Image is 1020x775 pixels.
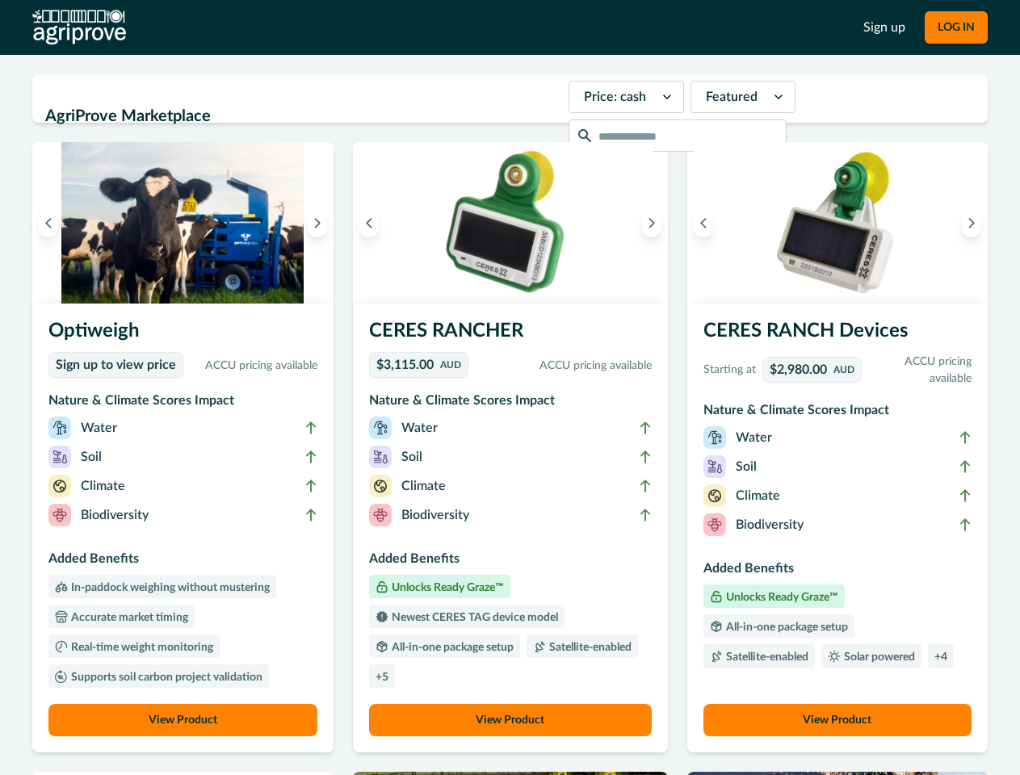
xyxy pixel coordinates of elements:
h3: Nature & Climate Scores Impact [703,400,972,426]
p: ACCU pricing available [475,358,652,375]
h3: Added Benefits [48,549,317,575]
p: Soil [736,457,757,476]
p: $3,115.00 [376,358,434,371]
h2: AgriProve Marketplace [45,101,559,132]
button: Next image [642,208,661,237]
button: Next image [308,208,327,237]
p: Water [81,418,117,438]
h3: CERES RANCHER [369,316,652,352]
h3: Nature & Climate Scores Impact [369,391,652,417]
img: A single CERES RANCHER device [353,142,668,304]
p: + 4 [934,651,947,663]
p: Biodiversity [736,515,804,534]
p: Biodiversity [81,505,149,525]
p: Sign up to view price [56,358,176,373]
button: Next image [962,208,981,237]
p: AUD [833,365,854,375]
p: Climate [736,486,780,505]
p: Newest CERES TAG device model [388,612,558,623]
p: In-paddock weighing without mustering [68,582,270,593]
p: Unlocks Ready Graze™ [388,582,504,593]
h3: CERES RANCH Devices [703,316,972,352]
a: Sign up [863,18,905,37]
img: A screenshot of the Ready Graze application showing a 3D map of animal positions [32,142,334,304]
p: Climate [401,476,446,496]
h3: Added Benefits [703,559,972,584]
p: Starting at [703,362,756,379]
button: View Product [48,704,317,736]
p: All-in-one package setup [388,642,514,653]
button: LOG IN [925,11,988,44]
h3: Added Benefits [369,549,652,575]
button: Previous image [39,208,58,237]
h3: Nature & Climate Scores Impact [48,391,317,417]
h3: Optiweigh [48,316,317,352]
button: Previous image [359,208,379,237]
p: Satellite-enabled [723,651,808,663]
img: A single CERES RANCH device [687,142,989,304]
p: All-in-one package setup [723,622,848,633]
img: AgriProve logo [32,10,126,45]
p: Water [736,428,772,447]
p: Supports soil carbon project validation [68,672,262,683]
p: + 5 [376,672,388,683]
p: Soil [401,447,422,467]
p: AUD [440,360,461,370]
p: Real-time weight monitoring [68,642,213,653]
p: Soil [81,447,102,467]
p: Biodiversity [401,505,469,525]
p: ACCU pricing available [190,358,317,375]
button: Previous image [694,208,713,237]
p: Unlocks Ready Graze™ [723,592,838,603]
a: Sign up to view price [48,352,183,378]
button: View Product [369,704,652,736]
p: Solar powered [841,651,915,663]
button: View Product [703,704,972,736]
p: Water [401,418,438,438]
p: $2,980.00 [770,363,827,376]
p: Accurate market timing [68,612,188,623]
p: Satellite-enabled [546,642,632,653]
p: Climate [81,476,125,496]
p: ACCU pricing available [868,354,972,387]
